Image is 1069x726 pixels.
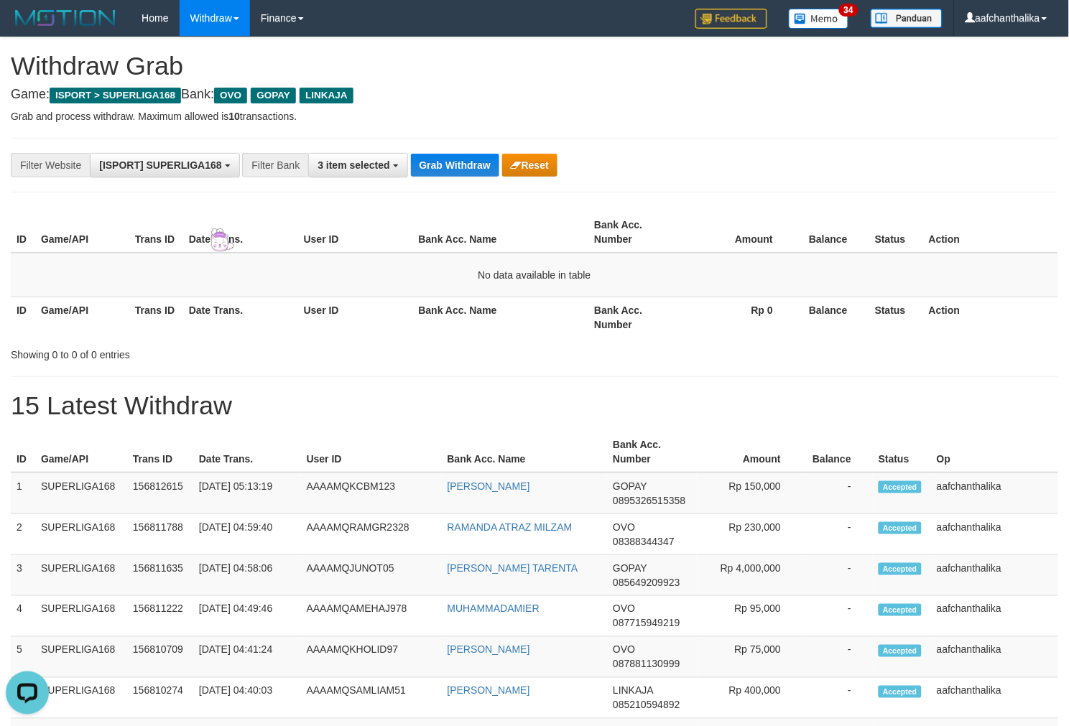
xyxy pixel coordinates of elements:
[35,637,127,678] td: SUPERLIGA168
[697,596,802,637] td: Rp 95,000
[697,432,802,473] th: Amount
[682,297,795,338] th: Rp 0
[697,678,802,719] td: Rp 400,000
[127,596,193,637] td: 156811222
[318,159,389,171] span: 3 item selected
[301,596,442,637] td: AAAAMQAMEHAJ978
[802,555,873,596] td: -
[839,4,859,17] span: 34
[127,432,193,473] th: Trans ID
[802,596,873,637] td: -
[301,432,442,473] th: User ID
[90,153,239,177] button: [ISPORT] SUPERLIGA168
[613,685,653,697] span: LINKAJA
[11,109,1058,124] p: Grab and process withdraw. Maximum allowed is transactions.
[411,154,499,177] button: Grab Withdraw
[931,555,1058,596] td: aafchanthalika
[879,686,922,698] span: Accepted
[300,88,353,103] span: LINKAJA
[613,536,675,547] span: Copy 08388344347 to clipboard
[802,473,873,514] td: -
[35,432,127,473] th: Game/API
[11,7,120,29] img: MOTION_logo.png
[613,495,685,506] span: Copy 0895326515358 to clipboard
[127,637,193,678] td: 156810709
[613,480,647,492] span: GOPAY
[11,432,35,473] th: ID
[35,212,129,253] th: Game/API
[35,297,129,338] th: Game/API
[35,473,127,514] td: SUPERLIGA168
[931,678,1058,719] td: aafchanthalika
[613,603,635,615] span: OVO
[448,685,530,697] a: [PERSON_NAME]
[613,658,680,670] span: Copy 087881130999 to clipboard
[869,297,923,338] th: Status
[697,637,802,678] td: Rp 75,000
[448,521,573,533] a: RAMANDA ATRAZ MILZAM
[613,562,647,574] span: GOPAY
[193,555,301,596] td: [DATE] 04:58:06
[11,514,35,555] td: 2
[923,212,1058,253] th: Action
[448,644,530,656] a: [PERSON_NAME]
[214,88,247,103] span: OVO
[183,297,298,338] th: Date Trans.
[99,159,221,171] span: [ISPORT] SUPERLIGA168
[127,473,193,514] td: 156812615
[11,391,1058,420] h1: 15 Latest Withdraw
[613,699,680,711] span: Copy 085210594892 to clipboard
[442,432,608,473] th: Bank Acc. Name
[50,88,181,103] span: ISPORT > SUPERLIGA168
[127,678,193,719] td: 156810274
[6,6,49,49] button: Open LiveChat chat widget
[301,473,442,514] td: AAAAMQKCBM123
[301,514,442,555] td: AAAAMQRAMGR2328
[193,678,301,719] td: [DATE] 04:40:03
[613,577,680,588] span: Copy 085649209923 to clipboard
[193,432,301,473] th: Date Trans.
[613,618,680,629] span: Copy 087715949219 to clipboard
[448,480,530,492] a: [PERSON_NAME]
[931,596,1058,637] td: aafchanthalika
[802,637,873,678] td: -
[931,637,1058,678] td: aafchanthalika
[11,153,90,177] div: Filter Website
[697,555,802,596] td: Rp 4,000,000
[308,153,407,177] button: 3 item selected
[869,212,923,253] th: Status
[448,562,578,574] a: [PERSON_NAME] TARENTA
[129,297,183,338] th: Trans ID
[298,212,413,253] th: User ID
[923,297,1058,338] th: Action
[413,297,589,338] th: Bank Acc. Name
[251,88,296,103] span: GOPAY
[11,596,35,637] td: 4
[879,563,922,575] span: Accepted
[697,514,802,555] td: Rp 230,000
[193,637,301,678] td: [DATE] 04:41:24
[193,596,301,637] td: [DATE] 04:49:46
[931,473,1058,514] td: aafchanthalika
[129,212,183,253] th: Trans ID
[11,637,35,678] td: 5
[35,514,127,555] td: SUPERLIGA168
[802,432,873,473] th: Balance
[35,678,127,719] td: SUPERLIGA168
[873,432,931,473] th: Status
[879,604,922,616] span: Accepted
[871,9,943,28] img: panduan.png
[795,297,869,338] th: Balance
[11,342,435,362] div: Showing 0 to 0 of 0 entries
[588,297,682,338] th: Bank Acc. Number
[682,212,795,253] th: Amount
[695,9,767,29] img: Feedback.jpg
[413,212,589,253] th: Bank Acc. Name
[697,473,802,514] td: Rp 150,000
[795,212,869,253] th: Balance
[879,522,922,534] span: Accepted
[11,297,35,338] th: ID
[298,297,413,338] th: User ID
[613,644,635,656] span: OVO
[183,212,298,253] th: Date Trans.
